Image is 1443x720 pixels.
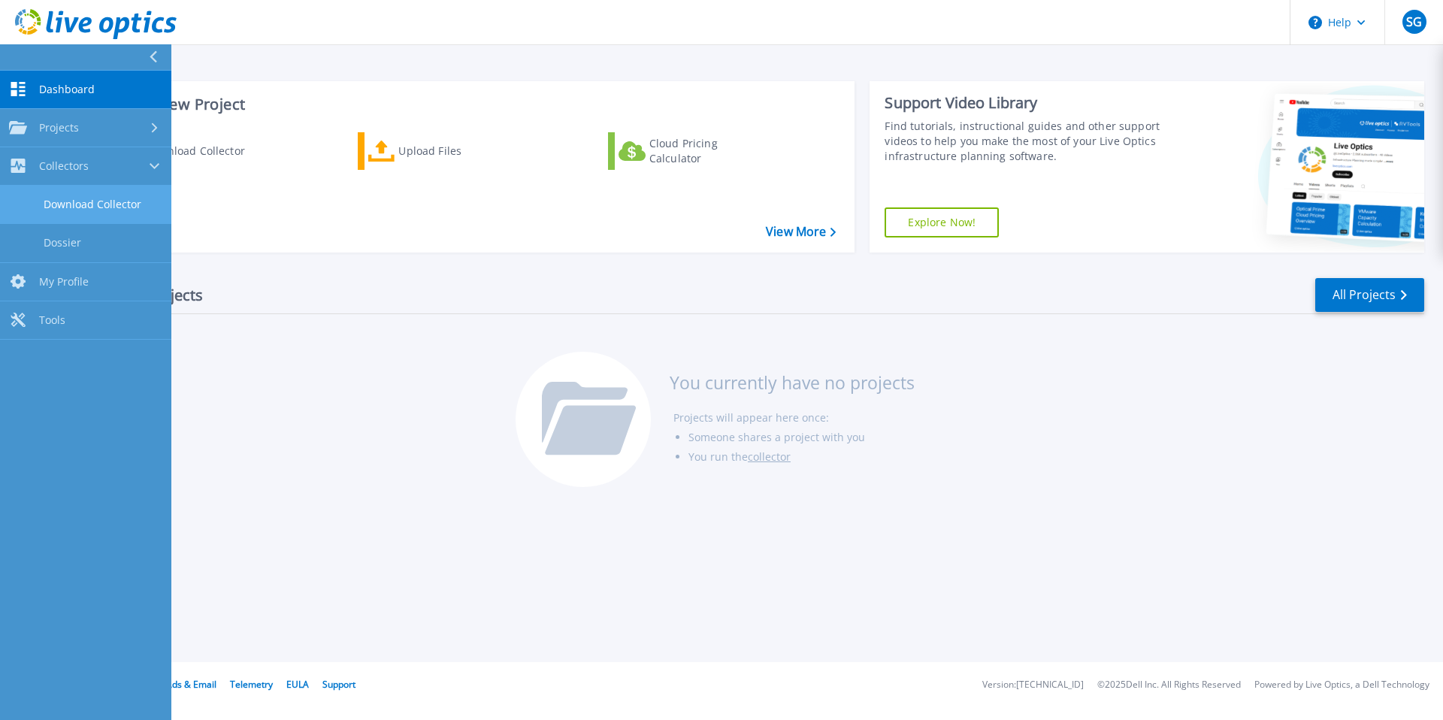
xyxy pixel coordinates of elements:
[766,225,836,239] a: View More
[688,428,915,447] li: Someone shares a project with you
[608,132,776,170] a: Cloud Pricing Calculator
[1254,680,1429,690] li: Powered by Live Optics, a Dell Technology
[39,275,89,289] span: My Profile
[39,159,89,173] span: Collectors
[398,136,519,166] div: Upload Files
[670,374,915,391] h3: You currently have no projects
[107,96,836,113] h3: Start a New Project
[1315,278,1424,312] a: All Projects
[39,121,79,135] span: Projects
[286,678,309,691] a: EULA
[39,83,95,96] span: Dashboard
[1097,680,1241,690] li: © 2025 Dell Inc. All Rights Reserved
[982,680,1084,690] li: Version: [TECHNICAL_ID]
[649,136,770,166] div: Cloud Pricing Calculator
[166,678,216,691] a: Ads & Email
[885,207,999,237] a: Explore Now!
[39,313,65,327] span: Tools
[322,678,355,691] a: Support
[230,678,273,691] a: Telemetry
[885,93,1167,113] div: Support Video Library
[885,119,1167,164] div: Find tutorials, instructional guides and other support videos to help you make the most of your L...
[1406,16,1422,28] span: SG
[107,132,274,170] a: Download Collector
[688,447,915,467] li: You run the
[673,408,915,428] li: Projects will appear here once:
[748,449,791,464] a: collector
[358,132,525,170] a: Upload Files
[145,136,265,166] div: Download Collector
